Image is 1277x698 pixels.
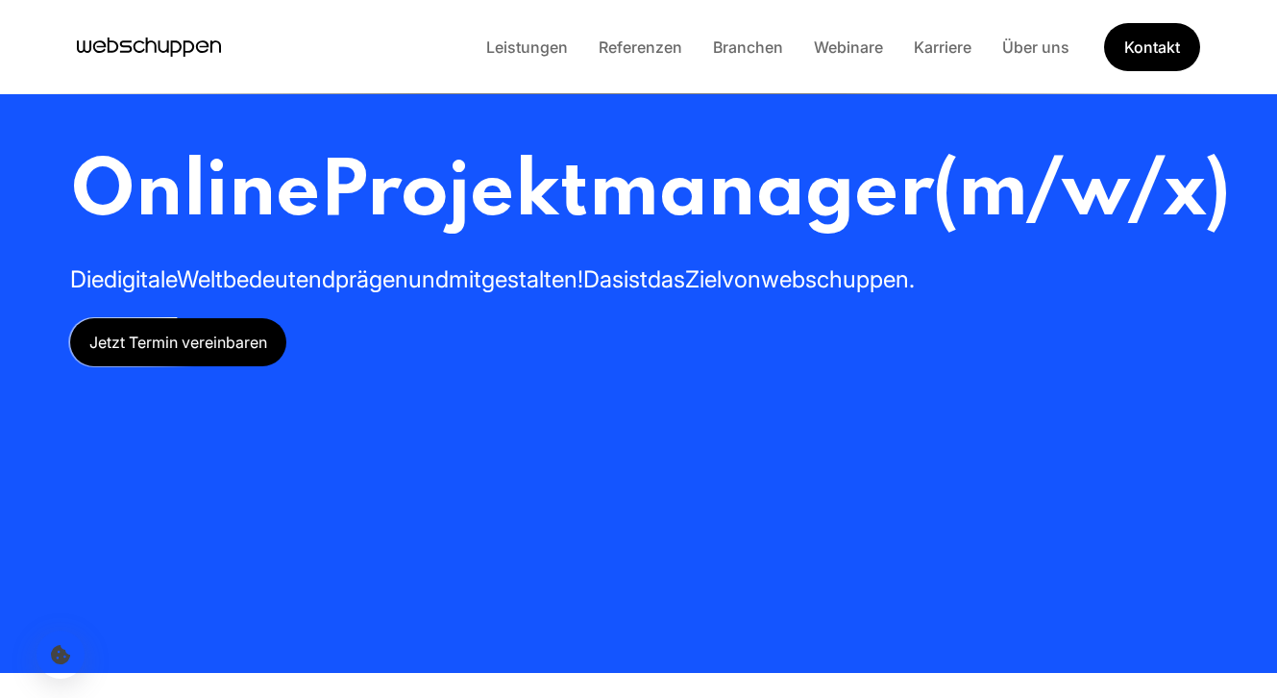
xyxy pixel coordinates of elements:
[698,37,798,57] a: Branchen
[320,155,933,233] span: Projektmanager
[624,265,648,293] span: ist
[77,33,221,62] a: Hauptseite besuchen
[104,265,177,293] span: digitale
[761,265,915,293] span: webschuppen.
[798,37,898,57] a: Webinare
[933,155,1229,233] span: (m/w/x)
[722,265,761,293] span: von
[70,318,286,366] a: Jetzt Termin vereinbaren
[37,631,85,679] button: Cookie-Einstellungen öffnen
[408,265,449,293] span: und
[898,37,987,57] a: Karriere
[70,265,104,293] span: Die
[648,265,685,293] span: das
[70,155,320,233] span: Online
[1104,23,1200,71] a: Get Started
[335,265,408,293] span: prägen
[987,37,1085,57] a: Über uns
[177,265,223,293] span: Welt
[223,265,335,293] span: bedeutend
[449,265,583,293] span: mitgestalten!
[583,37,698,57] a: Referenzen
[583,265,624,293] span: Das
[685,265,722,293] span: Ziel
[471,37,583,57] a: Leistungen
